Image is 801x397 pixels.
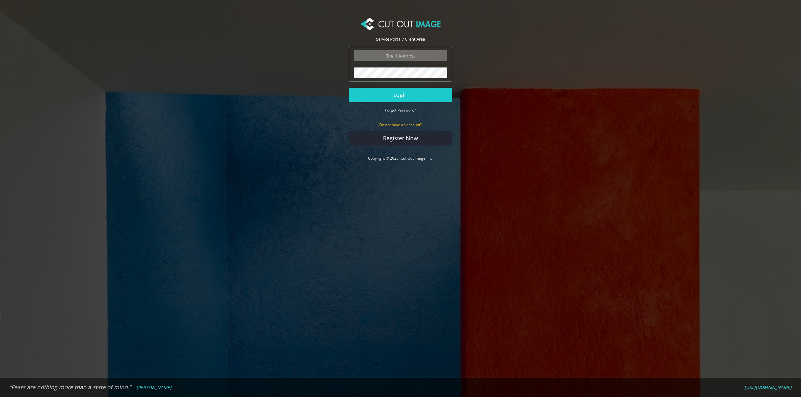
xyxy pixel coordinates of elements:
[744,385,792,390] a: [URL][DOMAIN_NAME]
[349,131,452,146] a: Register Now
[349,88,452,102] button: Login
[385,107,416,113] a: Forgot Password?
[385,107,416,113] small: Forgot Password?
[354,50,447,61] input: Email Address
[379,122,422,127] small: Do not have an account?
[132,385,171,390] em: -- [PERSON_NAME]
[9,383,131,391] em: “Fears are nothing more than a state of mind.”
[360,18,441,30] img: Cut Out Image
[368,156,433,161] a: Copyright © 2025, Cut Out Image, Inc.
[376,36,425,42] span: Service Portal / Client Area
